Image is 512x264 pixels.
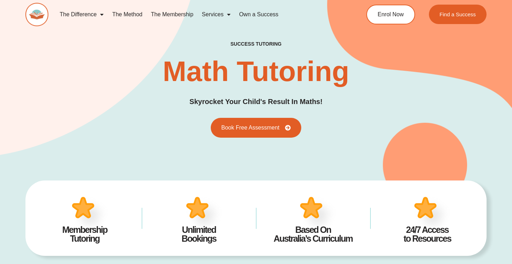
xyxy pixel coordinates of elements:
[221,125,280,131] span: Book Free Assessment
[231,41,281,47] h4: success tutoring
[378,12,404,17] span: Enrol Now
[108,6,146,23] a: The Method
[190,96,322,107] h3: Skyrocket Your Child's Result In Maths!
[56,6,108,23] a: The Difference
[429,5,487,24] a: Find a Success
[56,6,340,23] nav: Menu
[440,12,476,17] span: Find a Success
[267,225,359,243] h4: Based On Australia’s Curriculum
[147,6,198,23] a: The Membership
[235,6,283,23] a: Own a Success
[152,225,245,243] h4: Unlimited Bookings
[198,6,235,23] a: Services
[211,118,302,138] a: Book Free Assessment
[38,225,131,243] h4: Membership Tutoring
[366,5,415,24] a: Enrol Now
[163,57,349,86] h2: Math Tutoring
[381,225,473,243] h4: 24/7 Access to Resources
